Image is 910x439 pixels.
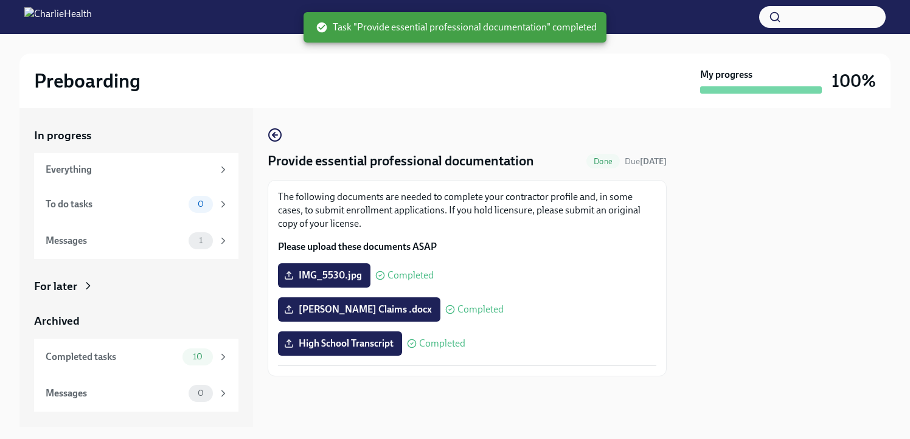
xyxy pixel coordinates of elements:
span: 10 [186,352,210,361]
img: CharlieHealth [24,7,92,27]
strong: My progress [700,68,752,81]
div: Everything [46,163,213,176]
p: The following documents are needed to complete your contractor profile and, in some cases, to sub... [278,190,656,230]
a: Archived [34,313,238,329]
a: Everything [34,153,238,186]
div: Messages [46,234,184,247]
span: Task "Provide essential professional documentation" completed [316,21,597,34]
a: For later [34,278,238,294]
h3: 100% [832,70,876,92]
span: 0 [190,389,211,398]
a: In progress [34,128,238,143]
div: Messages [46,387,184,400]
span: Completed [419,339,465,348]
span: 1 [192,236,210,245]
h2: Preboarding [34,69,141,93]
span: 0 [190,199,211,209]
label: [PERSON_NAME] Claims .docx [278,297,440,322]
span: Done [586,157,620,166]
a: Messages0 [34,375,238,412]
span: IMG_5530.jpg [287,269,362,282]
span: Completed [387,271,434,280]
a: Completed tasks10 [34,339,238,375]
div: For later [34,278,77,294]
h4: Provide essential professional documentation [268,152,534,170]
span: Due [625,156,667,167]
label: IMG_5530.jpg [278,263,370,288]
a: To do tasks0 [34,186,238,223]
div: To do tasks [46,198,184,211]
span: September 1st, 2025 08:00 [625,156,667,167]
label: High School Transcript [278,331,402,356]
span: [PERSON_NAME] Claims .docx [287,303,432,316]
span: Completed [457,305,504,314]
strong: Please upload these documents ASAP [278,241,437,252]
strong: [DATE] [640,156,667,167]
span: High School Transcript [287,337,394,350]
a: Messages1 [34,223,238,259]
div: Completed tasks [46,350,178,364]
